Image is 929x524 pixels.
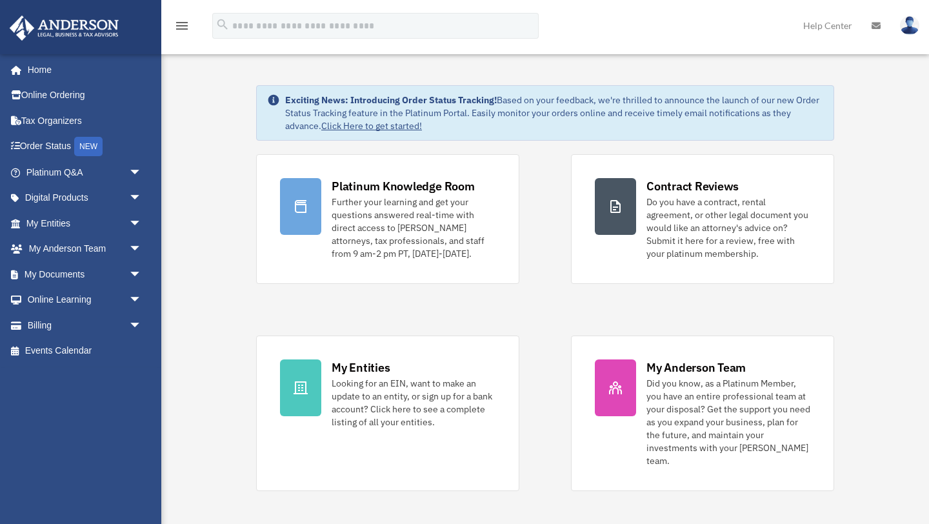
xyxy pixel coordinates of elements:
strong: Exciting News: Introducing Order Status Tracking! [285,94,497,106]
div: NEW [74,137,103,156]
div: Further your learning and get your questions answered real-time with direct access to [PERSON_NAM... [332,196,495,260]
span: arrow_drop_down [129,185,155,212]
a: Platinum Q&Aarrow_drop_down [9,159,161,185]
a: Home [9,57,155,83]
div: My Anderson Team [646,359,746,376]
a: Order StatusNEW [9,134,161,160]
span: arrow_drop_down [129,287,155,314]
img: User Pic [900,16,919,35]
a: My Documentsarrow_drop_down [9,261,161,287]
div: Based on your feedback, we're thrilled to announce the launch of our new Order Status Tracking fe... [285,94,823,132]
span: arrow_drop_down [129,159,155,186]
span: arrow_drop_down [129,236,155,263]
a: My Entities Looking for an EIN, want to make an update to an entity, or sign up for a bank accoun... [256,336,519,491]
a: Online Ordering [9,83,161,108]
i: search [215,17,230,32]
div: Do you have a contract, rental agreement, or other legal document you would like an attorney's ad... [646,196,810,260]
i: menu [174,18,190,34]
span: arrow_drop_down [129,312,155,339]
img: Anderson Advisors Platinum Portal [6,15,123,41]
a: Click Here to get started! [321,120,422,132]
a: My Anderson Team Did you know, as a Platinum Member, you have an entire professional team at your... [571,336,834,491]
div: Platinum Knowledge Room [332,178,475,194]
a: menu [174,23,190,34]
div: My Entities [332,359,390,376]
a: Billingarrow_drop_down [9,312,161,338]
a: Digital Productsarrow_drop_down [9,185,161,211]
a: My Entitiesarrow_drop_down [9,210,161,236]
a: Events Calendar [9,338,161,364]
a: Tax Organizers [9,108,161,134]
a: Contract Reviews Do you have a contract, rental agreement, or other legal document you would like... [571,154,834,284]
div: Contract Reviews [646,178,739,194]
span: arrow_drop_down [129,210,155,237]
div: Did you know, as a Platinum Member, you have an entire professional team at your disposal? Get th... [646,377,810,467]
a: My Anderson Teamarrow_drop_down [9,236,161,262]
div: Looking for an EIN, want to make an update to an entity, or sign up for a bank account? Click her... [332,377,495,428]
a: Platinum Knowledge Room Further your learning and get your questions answered real-time with dire... [256,154,519,284]
span: arrow_drop_down [129,261,155,288]
a: Online Learningarrow_drop_down [9,287,161,313]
